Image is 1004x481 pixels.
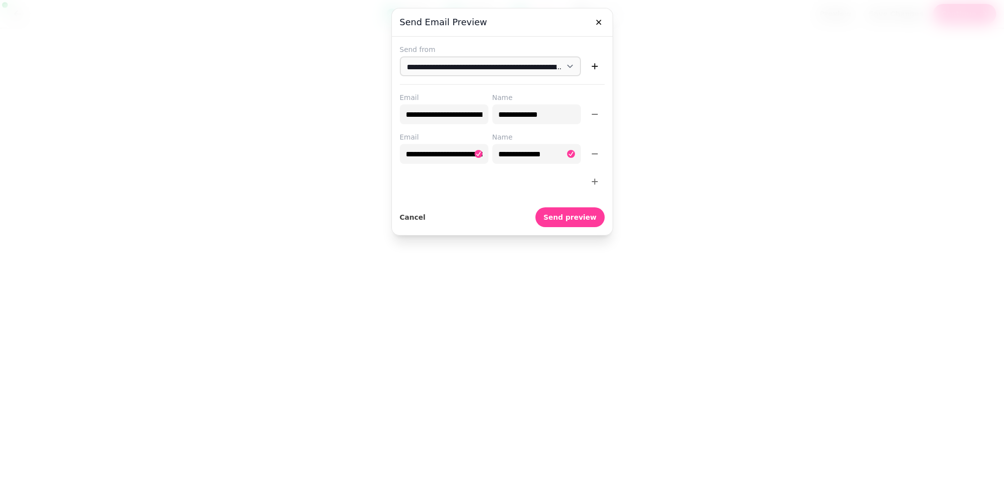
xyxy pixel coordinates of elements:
label: Email [400,132,488,142]
button: Send preview [535,207,604,227]
label: Send from [400,45,605,54]
span: Cancel [400,214,426,221]
span: Send preview [543,214,596,221]
label: Email [400,93,488,102]
label: Name [492,93,581,102]
button: Cancel [400,207,426,227]
h3: Send email preview [400,16,605,28]
label: Name [492,132,581,142]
